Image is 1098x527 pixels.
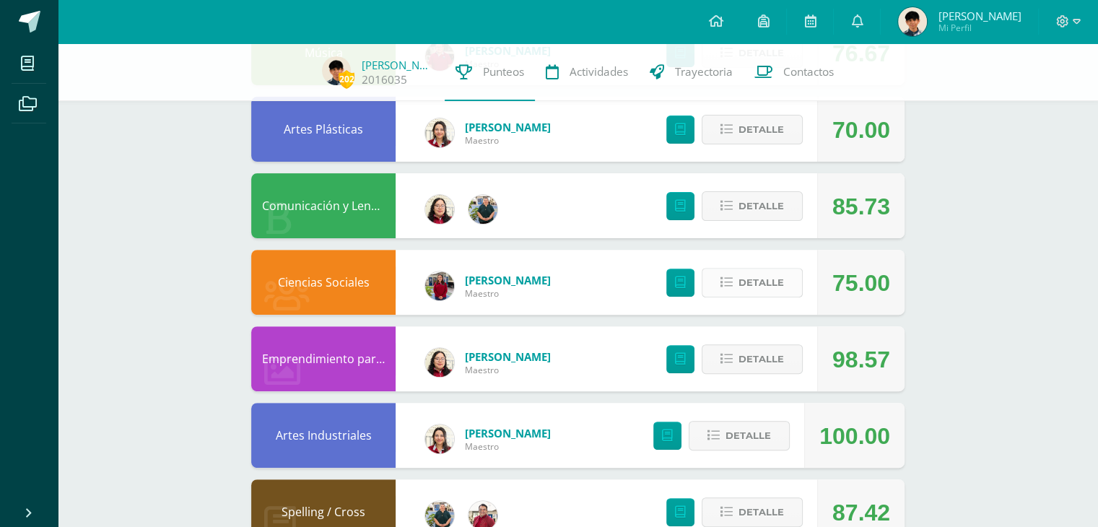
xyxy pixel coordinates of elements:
[445,43,535,101] a: Punteos
[819,404,890,469] div: 100.00
[251,403,396,468] div: Artes Industriales
[251,326,396,391] div: Emprendimiento para la productividad
[738,499,784,526] span: Detalle
[465,273,551,287] a: [PERSON_NAME]
[738,193,784,219] span: Detalle
[322,56,351,85] img: f76073ca312b03dd87f23b6b364bf11e.png
[832,327,890,392] div: 98.57
[702,344,803,374] button: Detalle
[938,9,1021,23] span: [PERSON_NAME]
[702,268,803,297] button: Detalle
[689,421,790,450] button: Detalle
[832,97,890,162] div: 70.00
[251,250,396,315] div: Ciencias Sociales
[483,64,524,79] span: Punteos
[251,173,396,238] div: Comunicación y Lenguaje
[465,440,551,453] span: Maestro
[362,58,434,72] a: [PERSON_NAME]
[938,22,1021,34] span: Mi Perfil
[675,64,733,79] span: Trayectoria
[702,497,803,527] button: Detalle
[339,70,354,88] span: 202
[425,424,454,453] img: 08cdfe488ee6e762f49c3a355c2599e7.png
[251,97,396,162] div: Artes Plásticas
[702,115,803,144] button: Detalle
[425,348,454,377] img: c6b4b3f06f981deac34ce0a071b61492.png
[425,271,454,300] img: e1f0730b59be0d440f55fb027c9eff26.png
[570,64,628,79] span: Actividades
[362,72,407,87] a: 2016035
[465,349,551,364] a: [PERSON_NAME]
[726,422,771,449] span: Detalle
[744,43,845,101] a: Contactos
[535,43,639,101] a: Actividades
[465,120,551,134] a: [PERSON_NAME]
[465,287,551,300] span: Maestro
[469,195,497,224] img: d3b263647c2d686994e508e2c9b90e59.png
[832,174,890,239] div: 85.73
[832,251,890,315] div: 75.00
[702,191,803,221] button: Detalle
[465,134,551,147] span: Maestro
[425,118,454,147] img: 08cdfe488ee6e762f49c3a355c2599e7.png
[738,346,784,373] span: Detalle
[738,116,784,143] span: Detalle
[639,43,744,101] a: Trayectoria
[425,195,454,224] img: c6b4b3f06f981deac34ce0a071b61492.png
[465,426,551,440] a: [PERSON_NAME]
[738,269,784,296] span: Detalle
[898,7,927,36] img: f76073ca312b03dd87f23b6b364bf11e.png
[783,64,834,79] span: Contactos
[465,364,551,376] span: Maestro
